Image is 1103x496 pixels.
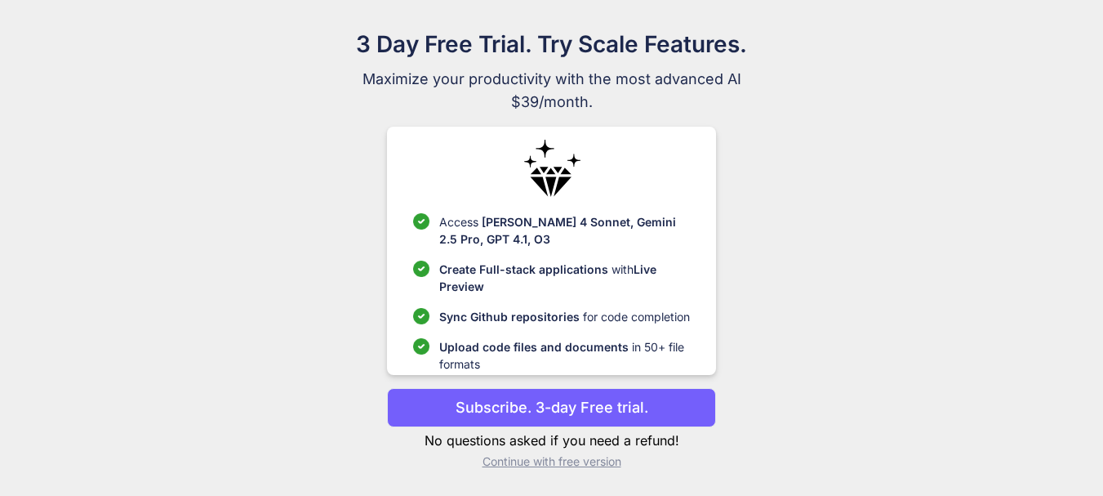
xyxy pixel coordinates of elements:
span: $39/month. [278,91,826,114]
p: No questions asked if you need a refund! [387,431,716,450]
img: checklist [413,308,429,324]
img: checklist [413,213,429,230]
span: Upload code files and documents [439,340,629,354]
img: checklist [413,338,429,355]
p: Continue with free version [387,454,716,470]
span: [PERSON_NAME] 4 Sonnet, Gemini 2.5 Pro, GPT 4.1, O3 [439,215,676,246]
span: Sync Github repositories [439,310,580,324]
p: in 50+ file formats [439,338,690,373]
p: with [439,261,690,295]
p: for code completion [439,308,690,325]
h1: 3 Day Free Trial. Try Scale Features. [278,27,826,61]
img: checklist [413,261,429,277]
p: Subscribe. 3-day Free trial. [456,396,648,418]
span: Create Full-stack applications [439,262,612,276]
span: Maximize your productivity with the most advanced AI [278,68,826,91]
button: Subscribe. 3-day Free trial. [387,388,716,427]
p: Access [439,213,690,248]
